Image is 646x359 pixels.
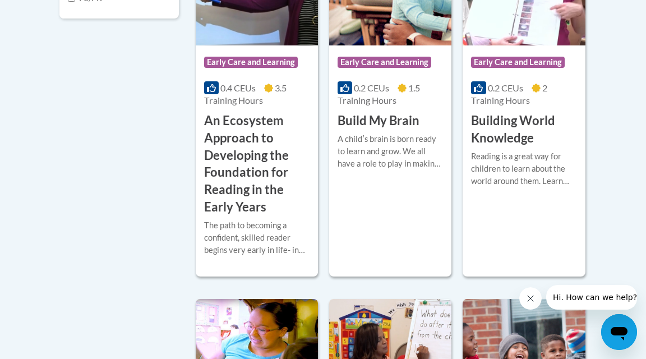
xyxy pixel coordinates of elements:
[354,82,389,93] span: 0.2 CEUs
[471,112,576,147] h3: Building World Knowledge
[471,150,576,187] div: Reading is a great way for children to learn about the world around them. Learn how you can bring...
[519,287,542,310] iframe: Close message
[471,57,565,68] span: Early Care and Learning
[488,82,523,93] span: 0.2 CEUs
[204,57,298,68] span: Early Care and Learning
[338,112,419,130] h3: Build My Brain
[204,112,310,216] h3: An Ecosystem Approach to Developing the Foundation for Reading in the Early Years
[338,57,431,68] span: Early Care and Learning
[601,314,637,350] iframe: Button to launch messaging window
[220,82,256,93] span: 0.4 CEUs
[204,219,310,256] div: The path to becoming a confident, skilled reader begins very early in life- in fact, even before ...
[546,285,637,310] iframe: Message from company
[338,133,443,170] div: A childʹs brain is born ready to learn and grow. We all have a role to play in making reading a r...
